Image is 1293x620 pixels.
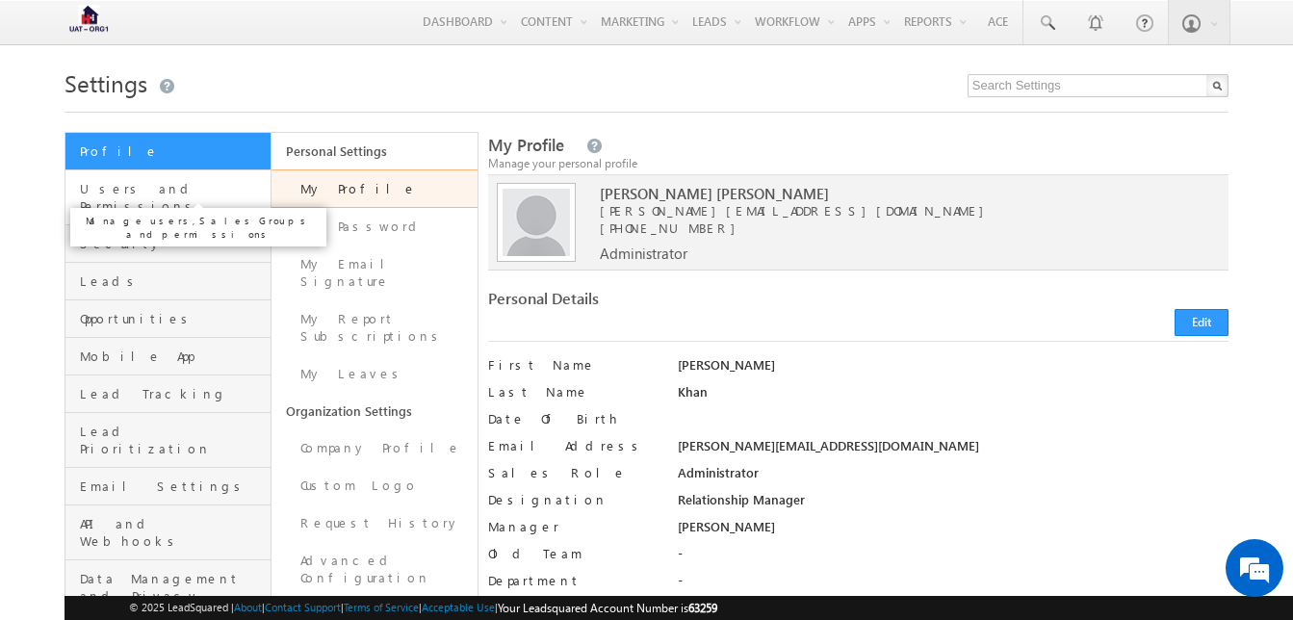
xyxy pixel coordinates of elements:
[265,601,341,613] a: Contact Support
[344,601,419,613] a: Terms of Service
[678,545,1228,572] div: -
[488,134,564,156] span: My Profile
[678,572,1228,599] div: -
[688,601,717,615] span: 63259
[65,338,271,375] a: Mobile App
[600,245,687,262] span: Administrator
[488,383,659,400] label: Last Name
[968,74,1228,97] input: Search Settings
[65,300,271,338] a: Opportunities
[129,599,717,617] span: © 2025 LeadSquared | | | | |
[80,348,266,365] span: Mobile App
[272,300,478,355] a: My Report Subscriptions
[272,504,478,542] a: Request History
[80,142,266,160] span: Profile
[272,467,478,504] a: Custom Logo
[65,505,271,560] a: API and Webhooks
[25,178,351,465] textarea: Type your message and hit 'Enter'
[65,5,113,39] img: Custom Logo
[272,208,478,245] a: My Password
[80,478,266,495] span: Email Settings
[262,481,349,507] em: Start Chat
[80,272,266,290] span: Leads
[234,601,262,613] a: About
[316,10,362,56] div: Minimize live chat window
[100,101,323,126] div: Chat with us now
[600,185,1192,202] span: [PERSON_NAME] [PERSON_NAME]
[33,101,81,126] img: d_60004797649_company_0_60004797649
[488,155,1228,172] div: Manage your personal profile
[488,518,659,535] label: Manager
[65,263,271,300] a: Leads
[678,518,1228,545] div: [PERSON_NAME]
[422,601,495,613] a: Acceptable Use
[488,464,659,481] label: Sales Role
[272,245,478,300] a: My Email Signature
[600,220,745,236] span: [PHONE_NUMBER]
[65,413,271,468] a: Lead Prioritization
[678,491,1228,518] div: Relationship Manager
[272,169,478,208] a: My Profile
[1175,309,1228,336] button: Edit
[65,170,271,225] a: Users and Permissions
[678,437,1228,464] div: [PERSON_NAME][EMAIL_ADDRESS][DOMAIN_NAME]
[488,491,659,508] label: Designation
[678,383,1228,410] div: Khan
[80,423,266,457] span: Lead Prioritization
[65,468,271,505] a: Email Settings
[65,67,147,98] span: Settings
[65,375,271,413] a: Lead Tracking
[678,464,1228,491] div: Administrator
[78,214,319,241] p: Manage users, Sales Groups and permissions
[272,542,478,597] a: Advanced Configuration
[272,133,478,169] a: Personal Settings
[498,601,717,615] span: Your Leadsquared Account Number is
[272,355,478,393] a: My Leaves
[488,410,659,427] label: Date Of Birth
[272,393,478,429] a: Organization Settings
[80,515,266,550] span: API and Webhooks
[65,560,271,615] a: Data Management and Privacy
[272,429,478,467] a: Company Profile
[488,545,659,562] label: Old Team
[488,290,849,317] div: Personal Details
[80,310,266,327] span: Opportunities
[80,570,266,605] span: Data Management and Privacy
[80,180,266,215] span: Users and Permissions
[80,385,266,402] span: Lead Tracking
[488,356,659,374] label: First Name
[600,202,1192,220] span: [PERSON_NAME][EMAIL_ADDRESS][DOMAIN_NAME]
[488,437,659,454] label: Email Address
[678,356,1228,383] div: [PERSON_NAME]
[488,572,659,589] label: Department
[65,133,271,170] a: Profile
